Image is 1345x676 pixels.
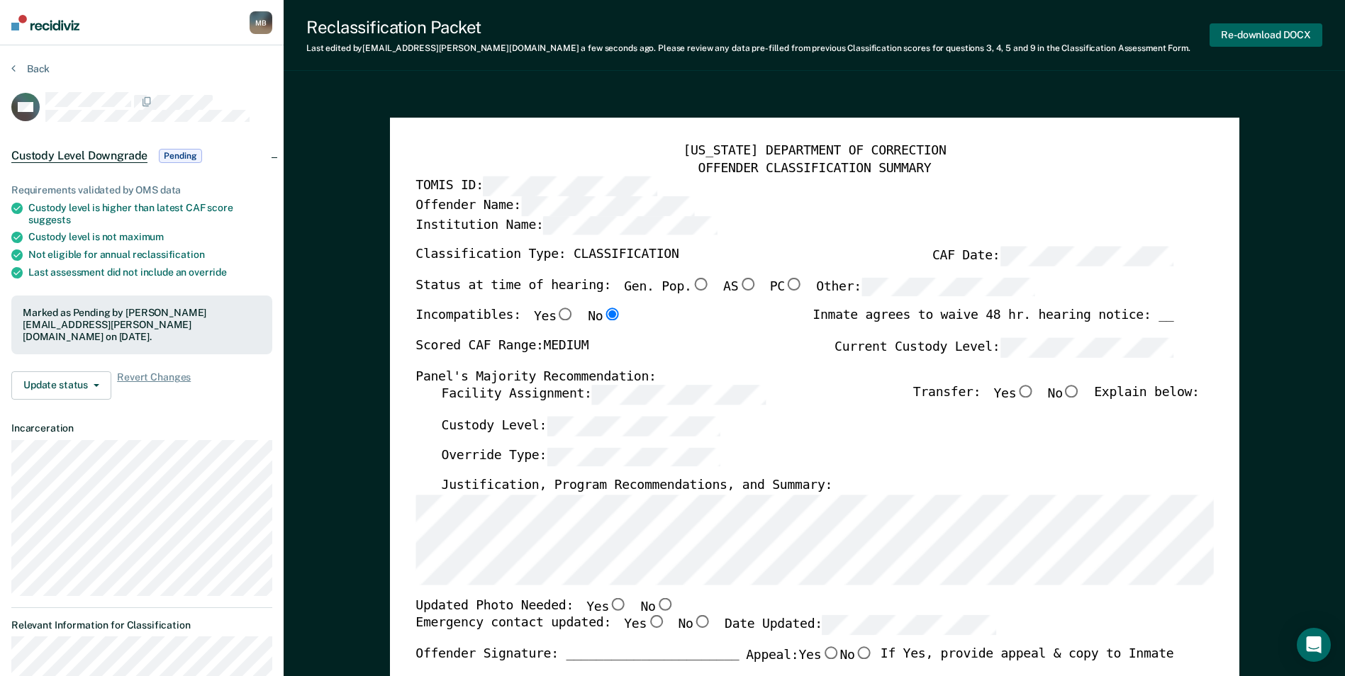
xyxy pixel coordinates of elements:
input: Institution Name: [543,215,717,235]
label: No [678,616,711,635]
input: No [1063,385,1081,398]
label: Override Type: [441,447,720,466]
button: Re-download DOCX [1210,23,1322,47]
label: CAF Date: [932,247,1173,266]
input: No [854,647,873,660]
label: Offender Name: [415,196,695,215]
input: Yes [609,597,627,610]
label: Other: [816,278,1035,297]
label: AS [723,278,757,297]
input: Other: [861,278,1035,297]
dt: Relevant Information for Classification [11,619,272,631]
input: Custody Level: [547,417,720,436]
input: AS [738,278,757,291]
label: Classification Type: CLASSIFICATION [415,247,679,266]
input: Date Updated: [822,616,996,635]
input: No [655,597,674,610]
label: No [839,647,873,665]
span: Revert Changes [117,371,191,400]
input: Offender Name: [520,196,694,215]
button: MB [250,11,272,34]
div: Requirements validated by OMS data [11,184,272,196]
label: Gen. Pop. [624,278,710,297]
label: Yes [798,647,839,665]
div: Last edited by [EMAIL_ADDRESS][PERSON_NAME][DOMAIN_NAME] . Please review any data pre-filled from... [306,43,1190,53]
label: Yes [624,616,665,635]
label: No [1047,385,1081,405]
div: Custody level is not [28,231,272,243]
label: TOMIS ID: [415,177,657,196]
span: a few seconds ago [581,43,654,53]
label: Facility Assignment: [441,385,765,405]
span: reclassification [133,249,205,260]
div: Open Intercom Messenger [1297,628,1331,662]
div: Not eligible for annual [28,249,272,261]
label: Custody Level: [441,417,720,436]
div: Custody level is higher than latest CAF score [28,202,272,226]
label: Institution Name: [415,215,717,235]
input: Gen. Pop. [691,278,710,291]
input: Current Custody Level: [1000,338,1173,357]
div: Emergency contact updated: [415,616,996,647]
div: Status at time of hearing: [415,278,1035,309]
img: Recidiviz [11,15,79,30]
button: Back [11,62,50,75]
span: maximum [119,231,164,242]
span: suggests [28,214,71,225]
input: CAF Date: [1000,247,1173,266]
input: Yes [1016,385,1034,398]
div: Incompatibles: [415,308,621,338]
input: TOMIS ID: [483,177,657,196]
div: Panel's Majority Recommendation: [415,368,1173,385]
input: Override Type: [547,447,720,466]
span: override [189,266,227,278]
button: Update status [11,371,111,400]
input: No [603,308,621,321]
input: No [693,616,711,629]
div: OFFENDER CLASSIFICATION SUMMARY [415,160,1213,177]
label: No [588,308,621,327]
div: Transfer: Explain below: [913,385,1200,417]
label: No [640,597,674,616]
label: Yes [586,597,627,616]
div: Marked as Pending by [PERSON_NAME][EMAIL_ADDRESS][PERSON_NAME][DOMAIN_NAME] on [DATE]. [23,307,261,342]
div: Inmate agrees to waive 48 hr. hearing notice: __ [813,308,1173,338]
input: Facility Assignment: [591,385,765,405]
div: M B [250,11,272,34]
input: Yes [647,616,665,629]
label: PC [769,278,803,297]
dt: Incarceration [11,422,272,434]
label: Justification, Program Recommendations, and Summary: [441,478,832,495]
label: Scored CAF Range: MEDIUM [415,338,588,357]
span: Pending [159,149,201,163]
input: PC [785,278,803,291]
div: Reclassification Packet [306,17,1190,38]
span: Custody Level Downgrade [11,149,147,163]
label: Date Updated: [725,616,996,635]
label: Current Custody Level: [835,338,1173,357]
div: Last assessment did not include an [28,266,272,278]
div: [US_STATE] DEPARTMENT OF CORRECTION [415,143,1213,160]
input: Yes [556,308,574,321]
label: Yes [534,308,575,327]
label: Yes [993,385,1034,405]
div: Updated Photo Needed: [415,597,674,616]
input: Yes [821,647,839,660]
